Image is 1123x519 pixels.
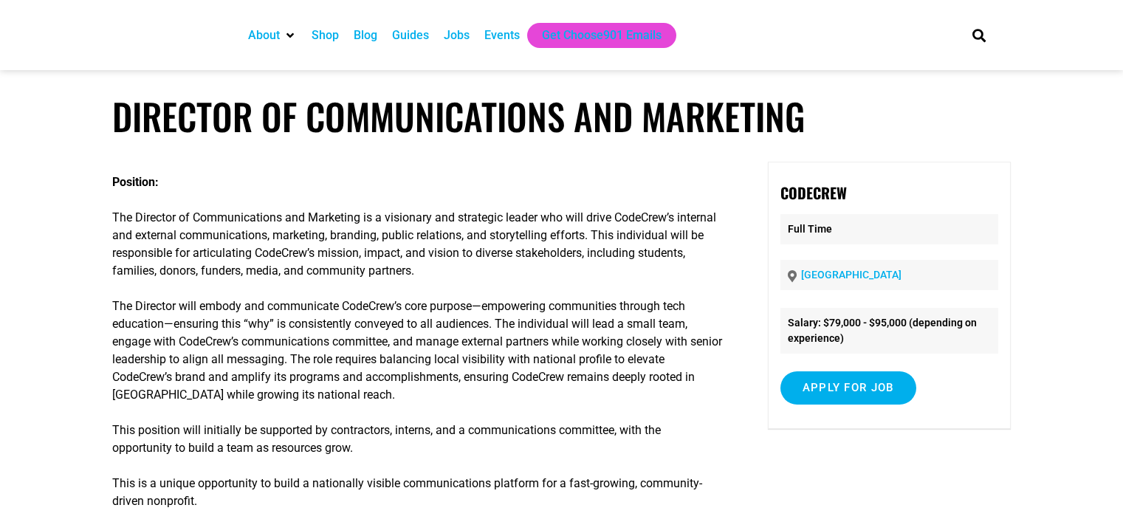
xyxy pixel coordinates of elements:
strong: Position: [112,175,159,189]
strong: CodeCrew [780,182,847,204]
div: About [241,23,304,48]
p: The Director will embody and communicate CodeCrew’s core purpose—empowering communities through t... [112,298,723,404]
a: About [248,27,280,44]
a: Guides [392,27,429,44]
a: Shop [312,27,339,44]
h1: Director of Communications and Marketing [112,94,1011,138]
a: Jobs [444,27,470,44]
a: Blog [354,27,377,44]
input: Apply for job [780,371,916,405]
a: Get Choose901 Emails [542,27,662,44]
p: The Director of Communications and Marketing is a visionary and strategic leader who will drive C... [112,209,723,280]
p: This position will initially be supported by contractors, interns, and a communications committee... [112,422,723,457]
div: Search [966,23,991,47]
nav: Main nav [241,23,947,48]
a: Events [484,27,520,44]
p: Full Time [780,214,998,244]
li: Salary: $79,000 - $95,000 (depending on experience) [780,308,998,354]
a: [GEOGRAPHIC_DATA] [801,269,902,281]
p: This is a unique opportunity to build a nationally visible communications platform for a fast-gro... [112,475,723,510]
